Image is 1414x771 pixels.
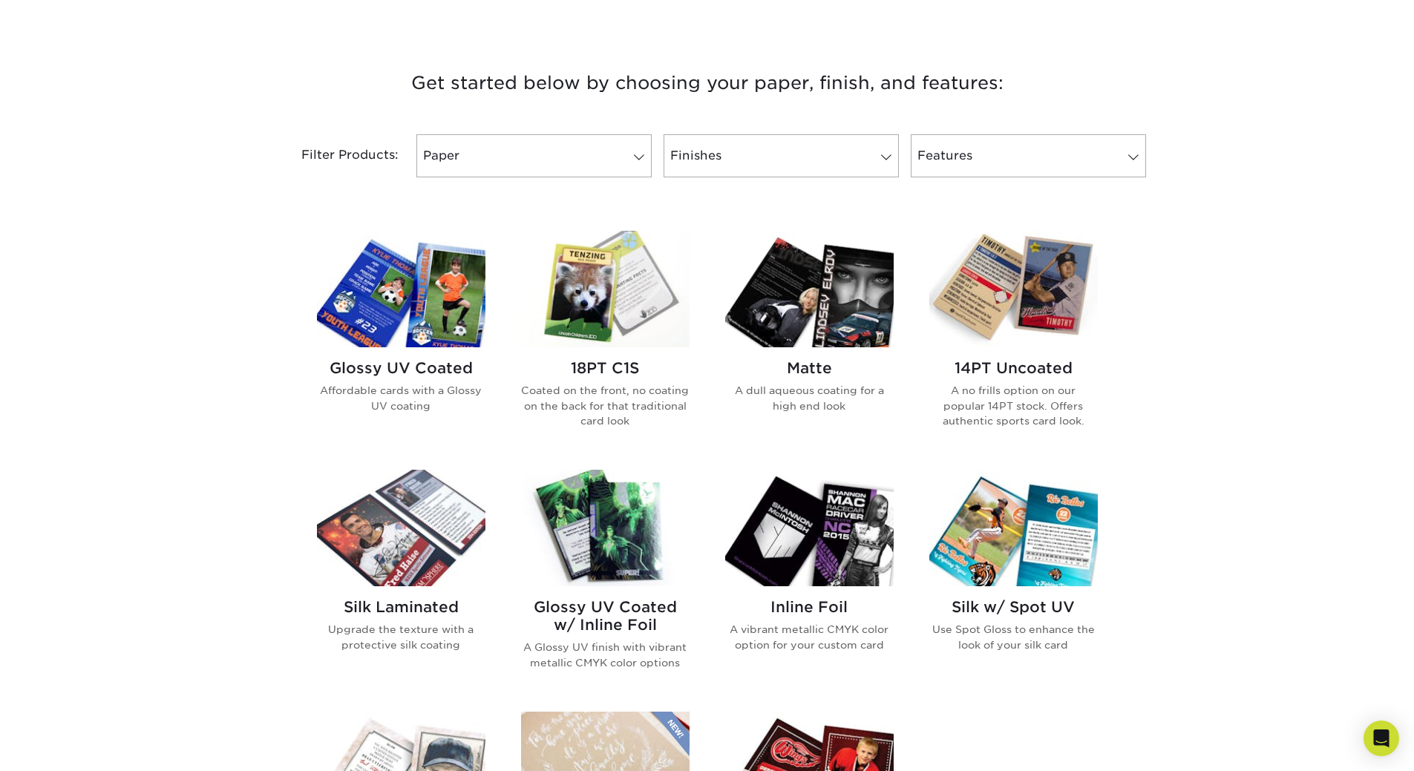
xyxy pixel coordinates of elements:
h2: Silk w/ Spot UV [929,598,1098,616]
img: New Product [652,712,690,756]
h2: Glossy UV Coated [317,359,485,377]
img: Glossy UV Coated w/ Inline Foil Trading Cards [521,470,690,586]
img: Silk Laminated Trading Cards [317,470,485,586]
p: A vibrant metallic CMYK color option for your custom card [725,622,894,652]
a: Matte Trading Cards Matte A dull aqueous coating for a high end look [725,231,894,452]
img: Silk w/ Spot UV Trading Cards [929,470,1098,586]
img: Inline Foil Trading Cards [725,470,894,586]
h2: Glossy UV Coated w/ Inline Foil [521,598,690,634]
h2: 18PT C1S [521,359,690,377]
h2: Silk Laminated [317,598,485,616]
a: Glossy UV Coated w/ Inline Foil Trading Cards Glossy UV Coated w/ Inline Foil A Glossy UV finish ... [521,470,690,694]
img: 14PT Uncoated Trading Cards [929,231,1098,347]
a: 14PT Uncoated Trading Cards 14PT Uncoated A no frills option on our popular 14PT stock. Offers au... [929,231,1098,452]
h2: 14PT Uncoated [929,359,1098,377]
div: Open Intercom Messenger [1364,721,1399,756]
h2: Inline Foil [725,598,894,616]
img: Matte Trading Cards [725,231,894,347]
a: Silk w/ Spot UV Trading Cards Silk w/ Spot UV Use Spot Gloss to enhance the look of your silk card [929,470,1098,694]
a: Finishes [664,134,899,177]
p: Use Spot Gloss to enhance the look of your silk card [929,622,1098,652]
p: Upgrade the texture with a protective silk coating [317,622,485,652]
a: Features [911,134,1146,177]
a: Glossy UV Coated Trading Cards Glossy UV Coated Affordable cards with a Glossy UV coating [317,231,485,452]
a: Inline Foil Trading Cards Inline Foil A vibrant metallic CMYK color option for your custom card [725,470,894,694]
p: A dull aqueous coating for a high end look [725,383,894,413]
a: 18PT C1S Trading Cards 18PT C1S Coated on the front, no coating on the back for that traditional ... [521,231,690,452]
div: Filter Products: [262,134,410,177]
p: Affordable cards with a Glossy UV coating [317,383,485,413]
p: Coated on the front, no coating on the back for that traditional card look [521,383,690,428]
p: A Glossy UV finish with vibrant metallic CMYK color options [521,640,690,670]
h3: Get started below by choosing your paper, finish, and features: [273,50,1142,117]
img: Glossy UV Coated Trading Cards [317,231,485,347]
a: Paper [416,134,652,177]
img: 18PT C1S Trading Cards [521,231,690,347]
h2: Matte [725,359,894,377]
p: A no frills option on our popular 14PT stock. Offers authentic sports card look. [929,383,1098,428]
a: Silk Laminated Trading Cards Silk Laminated Upgrade the texture with a protective silk coating [317,470,485,694]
